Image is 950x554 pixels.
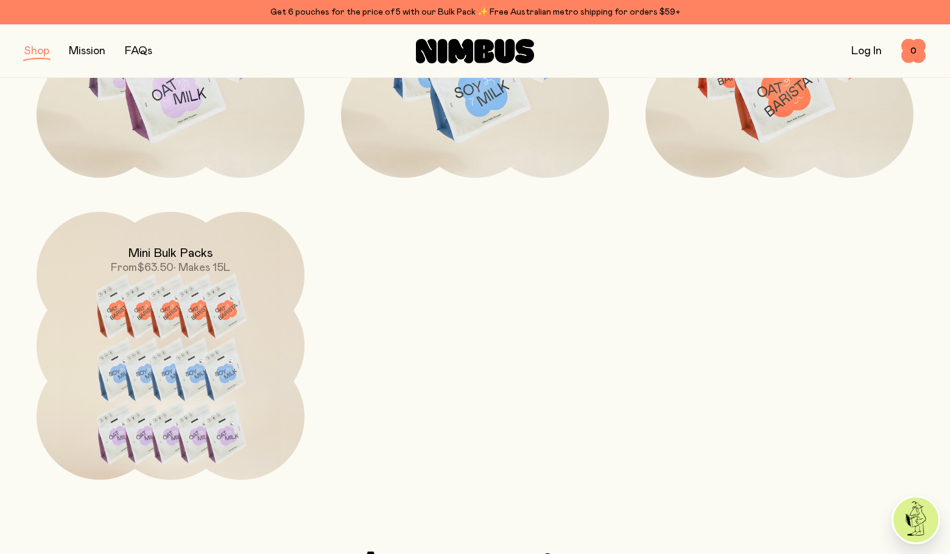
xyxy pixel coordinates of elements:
[137,262,174,273] span: $63.50
[128,246,213,261] h2: Mini Bulk Packs
[174,262,230,273] span: • Makes 15L
[893,497,938,542] img: agent
[37,212,304,480] a: Mini Bulk PacksFrom$63.50• Makes 15L
[24,5,926,19] div: Get 6 pouches for the price of 5 with our Bulk Pack ✨ Free Australian metro shipping for orders $59+
[125,46,152,57] a: FAQs
[851,46,882,57] a: Log In
[69,46,105,57] a: Mission
[901,39,926,63] button: 0
[111,262,137,273] span: From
